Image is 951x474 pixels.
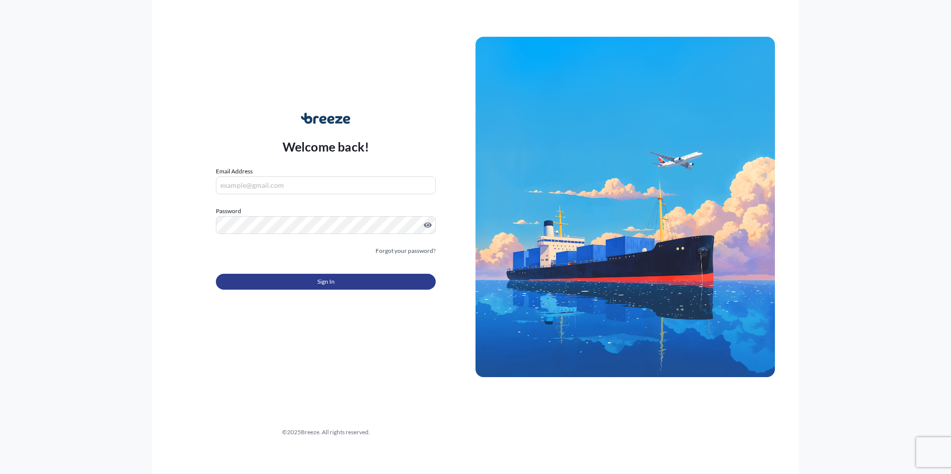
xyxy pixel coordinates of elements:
[216,206,436,216] label: Password
[475,37,775,377] img: Ship illustration
[216,166,253,176] label: Email Address
[216,274,436,290] button: Sign In
[424,221,432,229] button: Show password
[283,139,370,155] p: Welcome back!
[376,246,436,256] a: Forgot your password?
[216,176,436,194] input: example@gmail.com
[176,427,475,437] div: © 2025 Breeze. All rights reserved.
[317,277,335,287] span: Sign In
